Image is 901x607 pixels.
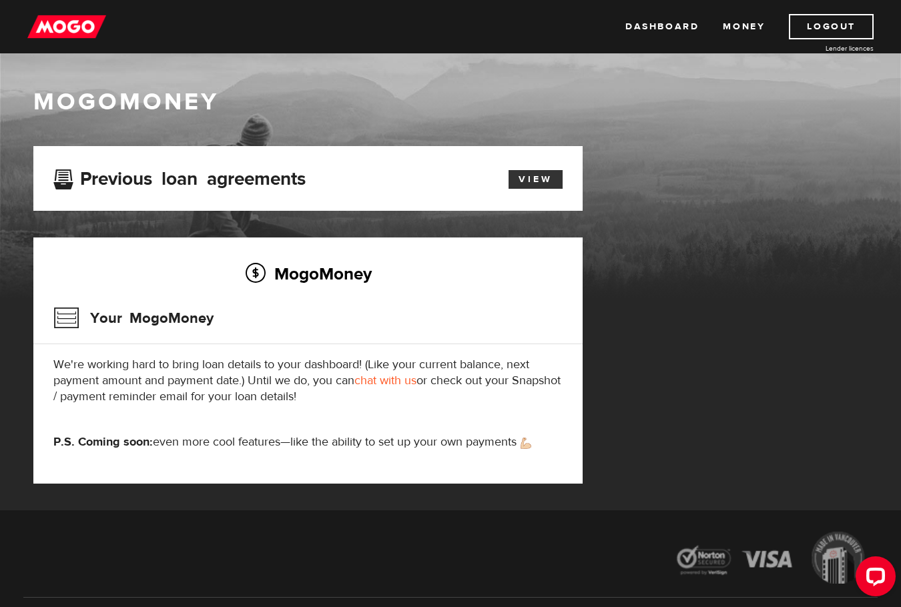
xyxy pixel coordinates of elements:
[53,434,563,450] p: even more cool features—like the ability to set up your own payments
[625,14,699,39] a: Dashboard
[521,438,531,449] img: strong arm emoji
[53,301,214,336] h3: Your MogoMoney
[723,14,765,39] a: Money
[664,522,878,597] img: legal-icons-92a2ffecb4d32d839781d1b4e4802d7b.png
[845,551,901,607] iframe: LiveChat chat widget
[789,14,874,39] a: Logout
[33,88,868,116] h1: MogoMoney
[53,168,306,185] h3: Previous loan agreements
[53,357,563,405] p: We're working hard to bring loan details to your dashboard! (Like your current balance, next paym...
[53,259,563,287] h2: MogoMoney
[774,43,874,53] a: Lender licences
[27,14,106,39] img: mogo_logo-11ee424be714fa7cbb0f0f49df9e16ec.png
[354,373,416,388] a: chat with us
[509,170,563,189] a: View
[53,434,153,450] strong: P.S. Coming soon:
